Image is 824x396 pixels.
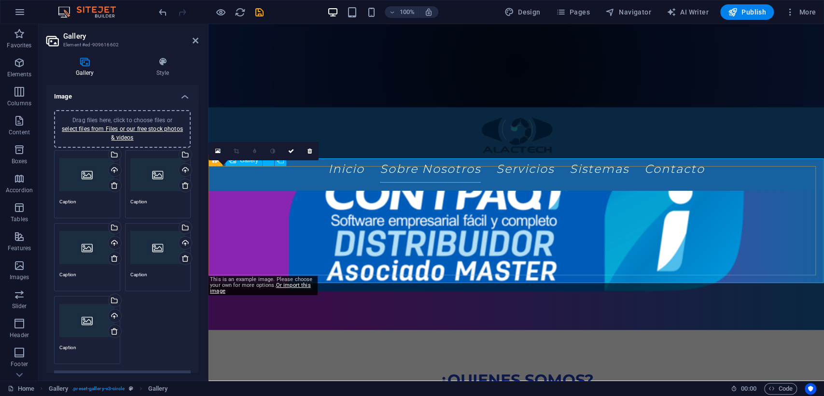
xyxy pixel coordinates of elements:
p: Images [10,273,29,281]
button: save [253,6,265,18]
p: Boxes [12,157,28,165]
span: . preset-gallery-v3-circle [72,383,125,395]
span: Drag files here, click to choose files or [62,117,183,141]
button: AI Writer [663,4,712,20]
img: Editor Logo [56,6,128,18]
button: Design [501,4,545,20]
button: Remove all images [54,370,191,382]
h2: Gallery [63,32,198,41]
button: Usercentrics [805,383,816,395]
p: Elements [7,71,32,78]
h6: Session time [731,383,756,395]
h3: Element #ed-909616602 [63,41,179,49]
button: More [782,4,820,20]
button: Click here to leave preview mode and continue editing [215,6,226,18]
i: On resize automatically adjust zoom level to fit chosen device. [424,8,433,16]
span: Remove all images [65,370,188,382]
span: Click to select. Double-click to edit [148,383,168,395]
span: : [748,385,749,392]
span: More [785,7,816,17]
p: Slider [12,302,27,310]
p: Accordion [6,186,33,194]
div: This is an example image. Please choose your own for more options. [208,276,318,295]
nav: breadcrumb [49,383,168,395]
p: Footer [11,360,28,368]
p: Columns [7,99,31,107]
div: img-small.jpg [59,301,115,340]
span: Pages [556,7,589,17]
i: Save (Ctrl+S) [254,7,265,18]
h4: Style [127,57,198,77]
a: Crop mode [227,142,245,160]
span: AI Writer [667,7,709,17]
a: Or import this image [210,282,311,294]
span: Click to select. Double-click to edit [49,383,69,395]
button: Navigator [601,4,655,20]
button: Code [764,383,797,395]
div: img-small.jpg [130,156,186,194]
p: Header [10,331,29,339]
span: 00 00 [741,383,756,395]
i: Reload page [235,7,246,18]
div: img-small.jpg [59,156,115,194]
div: img-small.jpg [59,228,115,267]
a: Greyscale [264,142,282,160]
div: Design (Ctrl+Alt+Y) [501,4,545,20]
p: Content [9,128,30,136]
p: Features [8,244,31,252]
h6: 100% [399,6,415,18]
p: Tables [11,215,28,223]
button: Pages [552,4,593,20]
a: select files from Files or our free stock photos & videos [62,126,183,141]
p: Favorites [7,42,31,49]
i: Undo: Change text (Ctrl+Z) [157,7,168,18]
i: This element is a customizable preset [129,386,133,391]
button: Publish [720,4,774,20]
span: Code [768,383,793,395]
h4: Image [46,85,198,102]
a: Select files from the file manager, stock photos, or upload file(s) [209,142,227,160]
span: Navigator [605,7,651,17]
a: Click to cancel selection. Double-click to open Pages [8,383,34,395]
button: 100% [385,6,419,18]
a: Blur [245,142,264,160]
span: Design [504,7,541,17]
a: Confirm ( Ctrl ⏎ ) [282,142,300,160]
button: undo [157,6,168,18]
button: reload [234,6,246,18]
div: img-small.jpg [130,228,186,267]
h4: Gallery [46,57,127,77]
span: Publish [728,7,766,17]
a: Delete image [300,142,319,160]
